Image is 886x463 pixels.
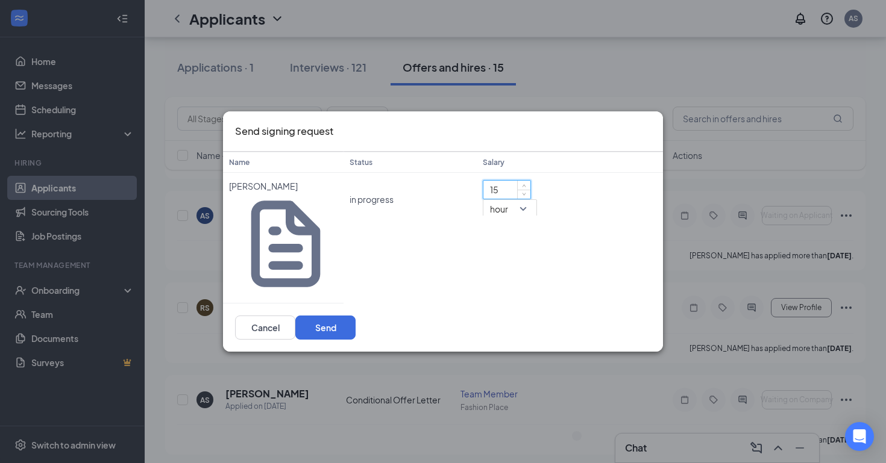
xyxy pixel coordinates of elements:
[344,152,477,173] th: Status
[235,123,333,139] h3: Send signing request
[845,422,874,451] div: Open Intercom Messenger
[517,190,530,199] span: Decrease Value
[490,200,508,218] span: hour
[483,181,530,199] input: $
[521,191,528,198] span: down
[229,180,338,192] p: [PERSON_NAME]
[344,173,477,226] td: in progress
[223,152,344,173] th: Name
[295,315,356,340] button: Send
[477,152,663,173] th: Salary
[517,181,530,190] span: Increase Value
[234,192,338,296] svg: Document
[521,182,528,189] span: up
[223,152,663,303] div: Loading offer data.
[235,315,295,340] button: Cancel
